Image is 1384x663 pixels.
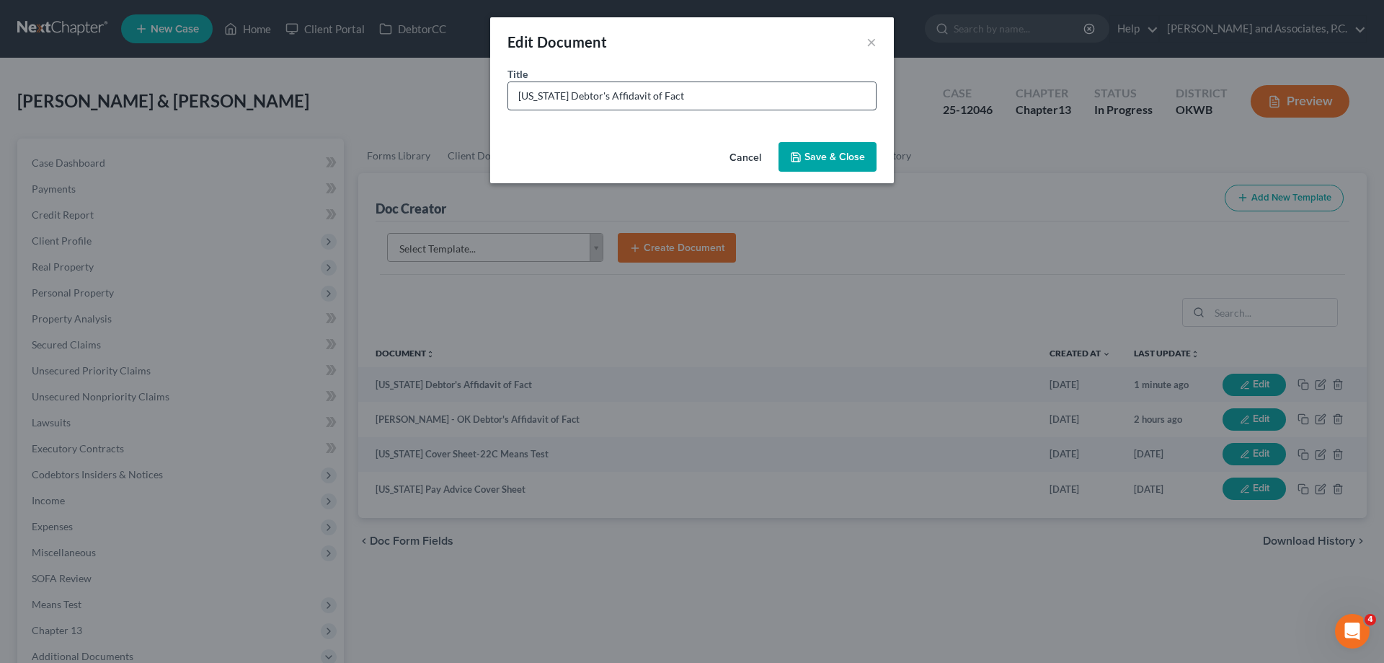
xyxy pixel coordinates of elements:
button: Save & Close [778,142,877,172]
input: Enter document name... [508,82,876,110]
div: Edit Document [507,32,607,52]
iframe: Intercom live chat [1335,614,1370,649]
span: Title [507,68,528,80]
button: × [866,33,877,51]
button: Cancel [718,144,773,172]
span: 4 [1365,614,1376,625]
